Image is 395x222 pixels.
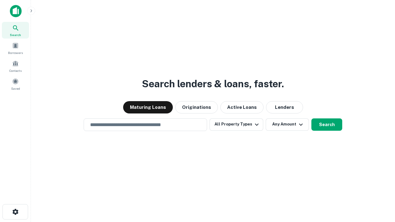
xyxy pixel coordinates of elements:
[11,86,20,91] span: Saved
[2,76,29,92] a: Saved
[175,101,218,113] button: Originations
[10,5,22,17] img: capitalize-icon.png
[2,22,29,39] a: Search
[220,101,264,113] button: Active Loans
[364,173,395,202] iframe: Chat Widget
[311,118,342,131] button: Search
[10,32,21,37] span: Search
[2,40,29,56] a: Borrowers
[266,118,309,131] button: Any Amount
[9,68,22,73] span: Contacts
[2,58,29,74] a: Contacts
[123,101,173,113] button: Maturing Loans
[142,76,284,91] h3: Search lenders & loans, faster.
[210,118,263,131] button: All Property Types
[266,101,303,113] button: Lenders
[8,50,23,55] span: Borrowers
